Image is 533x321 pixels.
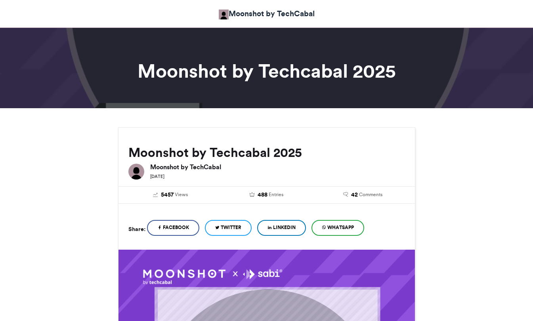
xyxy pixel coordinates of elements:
img: Moonshot by TechCabal [128,164,144,180]
h2: Moonshot by Techcabal 2025 [128,145,405,160]
span: 5457 [161,191,174,199]
span: 42 [351,191,358,199]
h6: Moonshot by TechCabal [150,164,405,170]
a: Moonshot by TechCabal [219,8,315,19]
span: LinkedIn [273,224,296,231]
img: 1758644554.097-6a393746cea8df337a0c7de2b556cf9f02f16574.png [143,269,282,285]
a: 5457 Views [128,191,213,199]
a: WhatsApp [311,220,364,236]
h5: Share: [128,224,145,234]
span: WhatsApp [327,224,354,231]
span: Comments [359,191,382,198]
span: Views [175,191,188,198]
a: Facebook [147,220,199,236]
img: Moonshot by TechCabal [219,10,229,19]
span: Entries [269,191,283,198]
a: Twitter [205,220,252,236]
a: LinkedIn [257,220,306,236]
h1: Moonshot by Techcabal 2025 [47,61,487,80]
span: Facebook [163,224,189,231]
span: Twitter [221,224,241,231]
a: 42 Comments [321,191,405,199]
a: 488 Entries [224,191,309,199]
span: 488 [258,191,267,199]
small: [DATE] [150,174,164,179]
